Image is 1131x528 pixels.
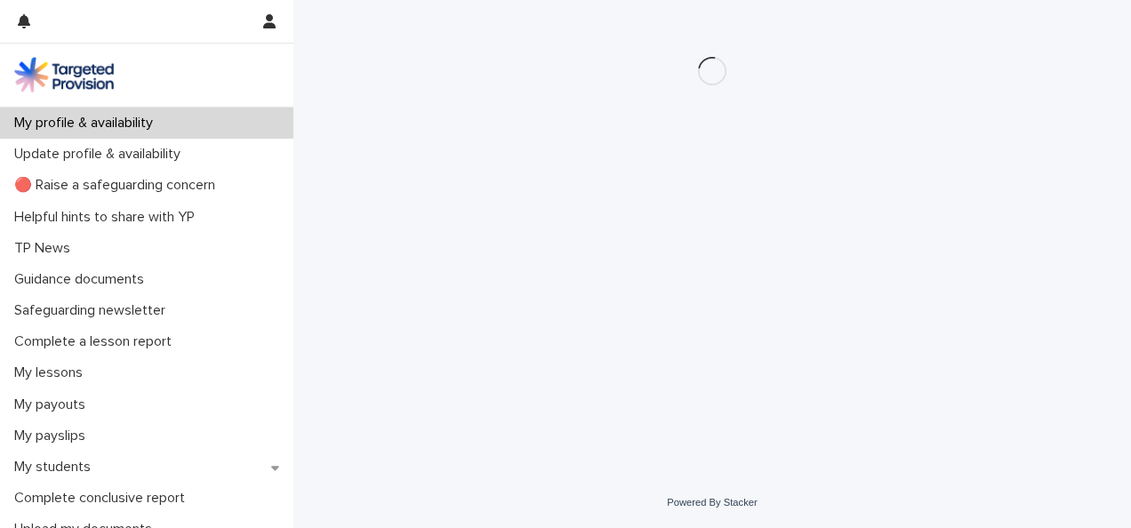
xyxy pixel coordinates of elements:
[7,177,229,194] p: 🔴 Raise a safeguarding concern
[14,57,114,92] img: M5nRWzHhSzIhMunXDL62
[7,209,209,226] p: Helpful hints to share with YP
[7,271,158,288] p: Guidance documents
[7,115,167,132] p: My profile & availability
[7,333,186,350] p: Complete a lesson report
[667,497,757,508] a: Powered By Stacker
[7,396,100,413] p: My payouts
[7,428,100,444] p: My payslips
[7,459,105,476] p: My students
[7,240,84,257] p: TP News
[7,490,199,507] p: Complete conclusive report
[7,302,180,319] p: Safeguarding newsletter
[7,146,195,163] p: Update profile & availability
[7,364,97,381] p: My lessons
